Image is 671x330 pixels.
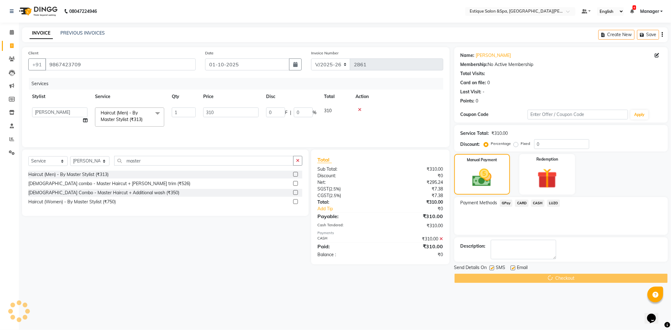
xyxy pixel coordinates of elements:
[531,166,563,191] img: _gift.svg
[645,305,665,324] iframe: chat widget
[313,206,392,212] a: Add Tip
[630,110,648,119] button: Apply
[330,186,339,191] span: 2.5%
[461,130,489,137] div: Service Total:
[313,173,380,179] div: Discount:
[488,80,490,86] div: 0
[531,200,545,207] span: CASH
[461,61,488,68] div: Membership:
[633,5,636,10] span: 6
[461,111,528,118] div: Coupon Code
[461,61,662,68] div: No Active Membership
[467,157,497,163] label: Manual Payment
[454,264,487,272] span: Send Details On
[91,90,168,104] th: Service
[28,50,38,56] label: Client
[16,3,59,20] img: logo
[352,90,443,104] th: Action
[380,223,448,229] div: ₹310.00
[317,230,443,236] div: Payments
[285,109,288,116] span: F
[28,180,190,187] div: [DEMOGRAPHIC_DATA] combo - Master Haircut + [PERSON_NAME] trim (₹526)
[199,90,262,104] th: Price
[380,166,448,173] div: ₹310.00
[466,167,498,189] img: _cash.svg
[630,8,634,14] a: 6
[317,186,329,192] span: SGST
[313,186,380,192] div: ( )
[114,156,294,166] input: Search or Scan
[290,109,291,116] span: |
[317,193,329,198] span: CGST
[461,80,486,86] div: Card on file:
[317,157,332,163] span: Total
[313,223,380,229] div: Cash Tendered:
[380,192,448,199] div: ₹7.38
[461,52,475,59] div: Name:
[380,212,448,220] div: ₹310.00
[392,206,448,212] div: ₹0
[547,200,560,207] span: LUZO
[380,179,448,186] div: ₹295.24
[380,199,448,206] div: ₹310.00
[521,141,530,146] label: Fixed
[500,200,513,207] span: GPay
[205,50,214,56] label: Date
[313,212,380,220] div: Payable:
[380,186,448,192] div: ₹7.38
[69,3,97,20] b: 08047224946
[380,173,448,179] div: ₹0
[461,141,480,148] div: Discount:
[29,78,448,90] div: Services
[461,98,475,104] div: Points:
[491,141,511,146] label: Percentage
[28,58,46,70] button: +91
[28,190,179,196] div: [DEMOGRAPHIC_DATA] Combo - Master Haircut + Additional wash (₹350)
[640,8,659,15] span: Manager
[598,30,635,40] button: Create New
[28,90,91,104] th: Stylist
[313,179,380,186] div: Net:
[30,28,53,39] a: INVOICE
[330,193,340,198] span: 2.5%
[320,90,352,104] th: Total
[313,166,380,173] div: Sub Total:
[380,243,448,250] div: ₹310.00
[461,243,486,250] div: Description:
[380,236,448,242] div: ₹310.00
[313,243,380,250] div: Paid:
[476,52,511,59] a: [PERSON_NAME]
[101,110,143,122] span: Haircut (Men) - By Master Stylist (₹313)
[60,30,105,36] a: PREVIOUS INVOICES
[313,251,380,258] div: Balance :
[492,130,508,137] div: ₹310.00
[311,50,338,56] label: Invoice Number
[313,199,380,206] div: Total:
[536,157,558,162] label: Redemption
[324,108,332,113] span: 310
[461,70,485,77] div: Total Visits:
[168,90,199,104] th: Qty
[461,89,482,95] div: Last Visit:
[28,199,116,205] div: Haircut (Women) - By Master Stylist (₹750)
[637,30,659,40] button: Save
[517,264,528,272] span: Email
[313,192,380,199] div: ( )
[313,109,316,116] span: %
[45,58,196,70] input: Search by Name/Mobile/Email/Code
[380,251,448,258] div: ₹0
[528,110,628,119] input: Enter Offer / Coupon Code
[262,90,320,104] th: Disc
[143,117,145,122] a: x
[483,89,485,95] div: -
[476,98,478,104] div: 0
[461,200,497,206] span: Payment Methods
[515,200,528,207] span: CARD
[313,236,380,242] div: CASH
[496,264,506,272] span: SMS
[28,171,109,178] div: Haircut (Men) - By Master Stylist (₹313)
